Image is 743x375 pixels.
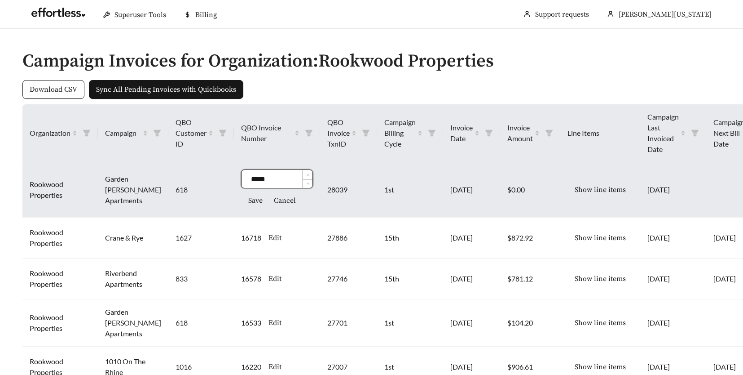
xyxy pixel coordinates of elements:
td: [DATE] [640,299,706,347]
td: Rookwood Properties [22,162,98,218]
span: Edit [268,273,281,284]
td: Rookwood Properties [22,299,98,347]
button: Show line items [567,180,633,199]
span: filter [83,129,91,137]
td: $781.12 [500,259,560,299]
td: 15th [377,259,443,299]
span: filter [691,129,699,137]
button: Download CSV [22,80,84,99]
td: 1st [377,162,443,218]
td: Crane & Rye [98,218,168,259]
td: Garden [PERSON_NAME] Apartments [98,299,168,347]
button: Cancel [273,191,296,210]
td: $872.92 [500,218,560,259]
td: $0.00 [500,162,560,218]
span: Show line items [575,232,626,243]
span: Decrease Value [303,179,312,188]
span: 16578 [241,273,261,284]
td: 27746 [320,259,377,299]
span: 16533 [241,317,261,328]
span: Increase Value [303,170,312,179]
span: filter [305,129,313,137]
td: 618 [168,162,234,218]
button: Sync All Pending Invoices with Quickbooks [89,80,243,99]
button: Show line items [567,269,633,288]
a: Support requests [535,10,589,19]
span: Campaign Billing Cycle [384,117,416,149]
td: [DATE] [640,218,706,259]
span: Invoice Date [450,122,473,144]
td: [DATE] [640,162,706,218]
td: Riverbend Apartments [98,259,168,299]
span: Invoice Amount [507,122,533,144]
span: up [305,172,311,178]
span: QBO Invoice TxnID [327,117,350,149]
span: Campaign Last Invoiced Date [647,112,679,155]
td: 27701 [320,299,377,347]
td: 15th [377,218,443,259]
span: Campaign [105,128,141,138]
span: Save [248,195,263,206]
span: filter [219,129,227,137]
span: filter [79,126,94,140]
button: Show line items [567,313,633,332]
span: Organization [30,128,70,138]
span: filter [362,129,370,137]
span: Download CSV [30,84,77,95]
span: 16718 [241,232,261,243]
span: 16220 [241,362,261,372]
td: [DATE] [443,162,500,218]
td: 1st [377,299,443,347]
span: filter [541,121,557,146]
span: down [305,181,311,187]
span: filter [301,121,317,146]
span: Edit [268,317,281,328]
td: 618 [168,299,234,347]
span: Show line items [575,317,626,328]
span: Cancel [274,195,296,206]
span: filter [687,110,703,156]
span: filter [149,126,165,140]
span: filter [424,115,440,151]
td: [DATE] [443,299,500,347]
span: filter [545,129,553,137]
span: filter [485,129,493,137]
span: filter [215,115,230,151]
button: Edit [261,313,289,332]
button: Edit [261,269,289,288]
span: Superuser Tools [114,10,166,19]
button: Save [241,191,270,210]
span: filter [481,121,497,146]
span: filter [428,129,436,137]
td: 27886 [320,218,377,259]
span: filter [153,129,161,137]
span: Show line items [575,184,626,195]
td: Rookwood Properties [22,218,98,259]
th: Line Items [560,104,640,162]
td: 1627 [168,218,234,259]
span: QBO Customer ID [176,117,207,149]
span: QBO Invoice Number [241,122,293,144]
td: [DATE] [443,259,500,299]
td: Rookwood Properties [22,259,98,299]
td: 833 [168,259,234,299]
button: Show line items [567,228,633,247]
span: [PERSON_NAME][US_STATE] [619,10,712,19]
span: filter [358,115,374,151]
span: Sync All Pending Invoices with Quickbooks [96,84,236,95]
h2: Campaign Invoices for Organization: Rookwood Properties [22,51,721,71]
td: [DATE] [443,218,500,259]
td: $104.20 [500,299,560,347]
span: Show line items [575,362,626,372]
td: Garden [PERSON_NAME] Apartments [98,162,168,218]
span: Show line items [575,273,626,284]
span: Edit [268,362,281,372]
td: [DATE] [640,259,706,299]
button: Edit [261,228,289,247]
span: Edit [268,232,281,243]
span: Billing [195,10,217,19]
td: 28039 [320,162,377,218]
